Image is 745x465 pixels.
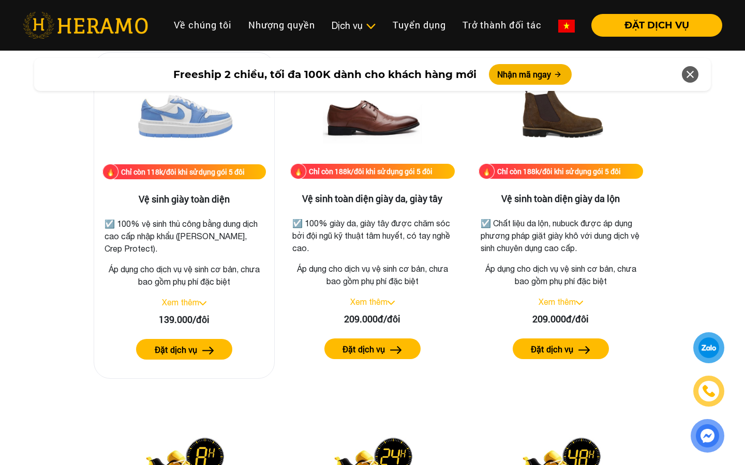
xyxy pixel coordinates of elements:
[539,297,576,306] a: Xem thêm
[102,339,266,360] a: Đặt dịch vụ arrow
[479,163,495,179] img: fire.png
[202,347,214,354] img: arrow
[703,385,715,397] img: phone-icon
[290,312,455,326] div: 209.000đ/đôi
[513,338,609,359] button: Đặt dịch vụ
[290,338,455,359] a: Đặt dịch vụ arrow
[309,166,433,177] div: Chỉ còn 188k/đôi khi sử dụng gói 5 đôi
[321,60,424,164] img: Vệ sinh toàn diện giày da, giày tây
[583,21,722,30] a: ĐẶT DỊCH VỤ
[384,14,454,36] a: Tuyển dụng
[105,218,264,255] p: ☑️ 100% vệ sinh thủ công bằng dung dịch cao cấp nhập khẩu ([PERSON_NAME], Crep Protect).
[136,339,232,360] button: Đặt dịch vụ
[290,262,455,287] p: Áp dụng cho dịch vụ vệ sinh cơ bản, chưa bao gồm phụ phí đặc biệt
[479,312,643,326] div: 209.000đ/đôi
[102,313,266,327] div: 139.000/đôi
[342,343,385,355] label: Đặt dịch vụ
[479,262,643,287] p: Áp dụng cho dịch vụ vệ sinh cơ bản, chưa bao gồm phụ phí đặc biệt
[509,60,613,164] img: Vệ sinh toàn diện giày da lộn
[199,301,206,305] img: arrow_down.svg
[454,14,550,36] a: Trở thành đối tác
[591,14,722,37] button: ĐẶT DỊCH VỤ
[324,338,421,359] button: Đặt dịch vụ
[479,338,643,359] a: Đặt dịch vụ arrow
[23,12,148,39] img: heramo-logo.png
[102,164,118,180] img: fire.png
[102,263,266,288] p: Áp dụng cho dịch vụ vệ sinh cơ bản, chưa bao gồm phụ phí đặc biệt
[578,346,590,354] img: arrow
[290,193,455,205] h3: Vệ sinh toàn diện giày da, giày tây
[558,20,575,33] img: vn-flag.png
[155,344,197,356] label: Đặt dịch vụ
[479,193,643,205] h3: Vệ sinh toàn diện giày da lộn
[102,194,266,205] h3: Vệ sinh giày toàn diện
[166,14,240,36] a: Về chúng tôi
[132,61,236,164] img: Vệ sinh giày toàn diện
[497,166,621,177] div: Chỉ còn 188k/đôi khi sử dụng gói 5 đôi
[388,301,395,305] img: arrow_down.svg
[240,14,323,36] a: Nhượng quyền
[489,64,572,85] button: Nhận mã ngay
[531,343,573,355] label: Đặt dịch vụ
[332,19,376,33] div: Dịch vụ
[576,301,583,305] img: arrow_down.svg
[121,166,245,177] div: Chỉ còn 118k/đôi khi sử dụng gói 5 đôi
[481,217,641,254] p: ☑️ Chất liệu da lộn, nubuck được áp dụng phương pháp giặt giày khô với dung dịch vệ sinh chuyên d...
[350,297,388,306] a: Xem thêm
[365,21,376,32] img: subToggleIcon
[162,298,199,307] a: Xem thêm
[292,217,453,254] p: ☑️ 100% giày da, giày tây được chăm sóc bởi đội ngũ kỹ thuật tâm huyết, có tay nghề cao.
[290,163,306,179] img: fire.png
[173,67,476,82] span: Freeship 2 chiều, tối đa 100K dành cho khách hàng mới
[390,346,402,354] img: arrow
[694,376,724,406] a: phone-icon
